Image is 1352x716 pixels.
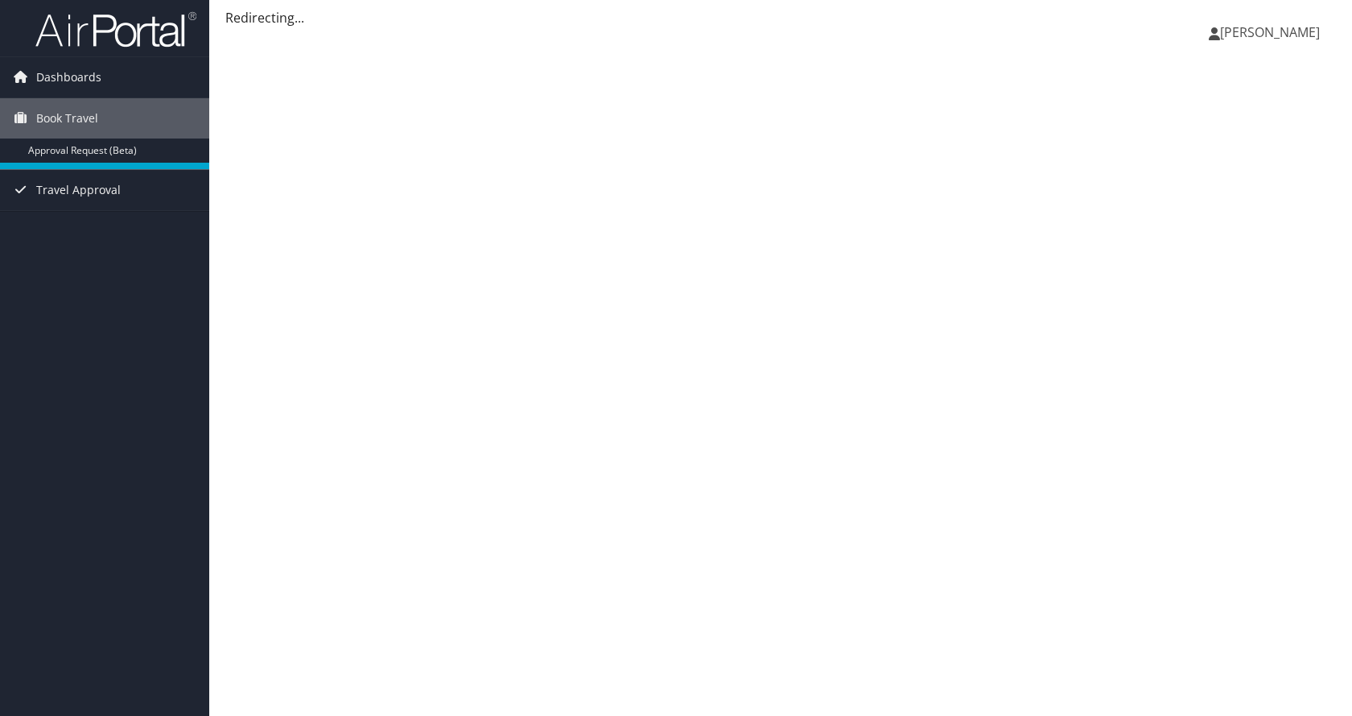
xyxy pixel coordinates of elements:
span: [PERSON_NAME] [1220,23,1320,41]
a: [PERSON_NAME] [1209,8,1336,56]
div: Redirecting... [225,8,1336,27]
img: airportal-logo.png [35,10,196,48]
span: Book Travel [36,98,98,139]
span: Dashboards [36,57,101,97]
span: Travel Approval [36,170,121,210]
